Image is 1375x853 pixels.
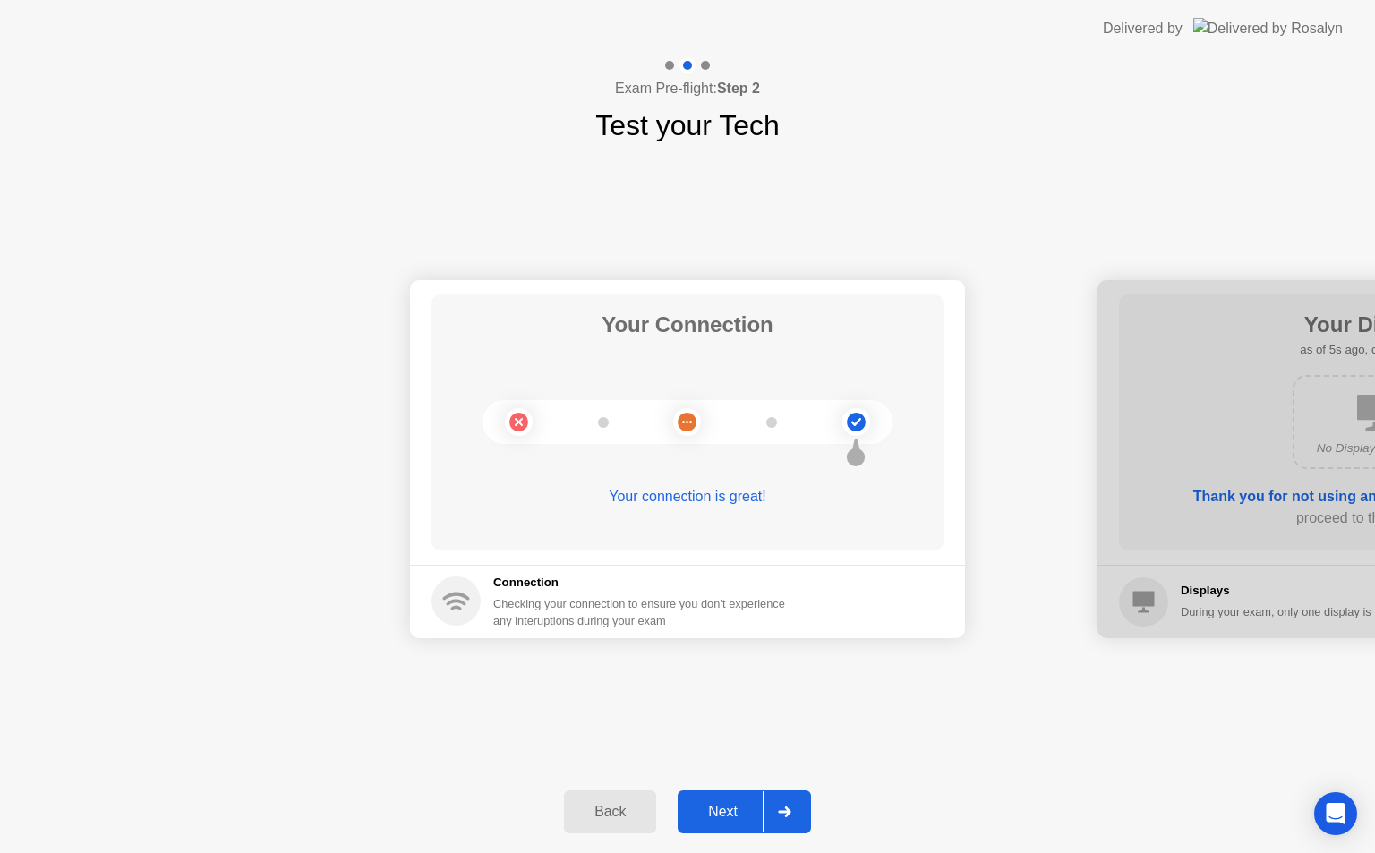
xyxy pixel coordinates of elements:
[595,104,780,147] h1: Test your Tech
[602,309,773,341] h1: Your Connection
[493,595,796,629] div: Checking your connection to ensure you don’t experience any interuptions during your exam
[683,804,763,820] div: Next
[615,78,760,99] h4: Exam Pre-flight:
[431,486,944,508] div: Your connection is great!
[1103,18,1183,39] div: Delivered by
[1314,792,1357,835] div: Open Intercom Messenger
[569,804,651,820] div: Back
[564,790,656,833] button: Back
[717,81,760,96] b: Step 2
[493,574,796,592] h5: Connection
[1193,18,1343,38] img: Delivered by Rosalyn
[678,790,811,833] button: Next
